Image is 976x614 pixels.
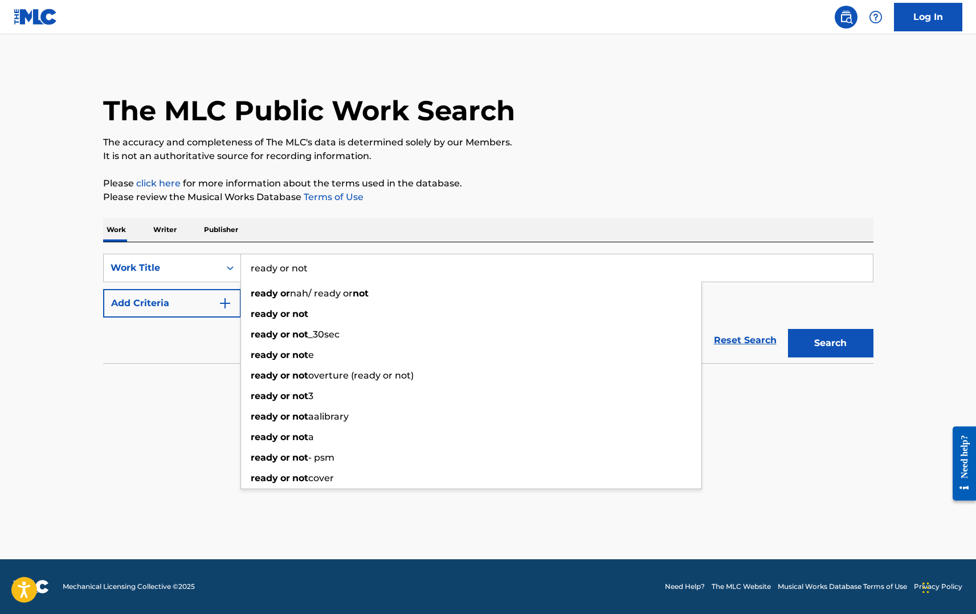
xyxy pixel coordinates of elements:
[280,288,290,299] strong: or
[280,308,290,319] strong: or
[251,370,278,381] strong: ready
[14,580,49,593] img: logo
[665,582,705,592] a: Need Help?
[864,6,887,29] div: Help
[308,452,334,463] span: - psm
[280,329,290,340] strong: or
[292,411,308,422] strong: not
[251,288,278,299] strong: ready
[150,218,180,242] p: Writer
[292,349,308,360] strong: not
[103,190,873,204] p: Please review the Musical Works Database
[103,177,873,190] p: Please for more information about the terms used in the database.
[290,288,353,299] span: nah/ ready or
[308,391,313,401] span: 3
[280,411,290,422] strong: or
[308,349,314,360] span: e
[103,218,129,242] p: Work
[251,452,278,463] strong: ready
[919,559,976,614] iframe: Chat Widget
[136,178,181,189] a: click here
[292,370,308,381] strong: not
[292,329,308,340] strong: not
[63,582,195,592] span: Mechanical Licensing Collective © 2025
[308,473,334,483] span: cover
[292,452,308,463] strong: not
[103,289,241,318] button: Add Criteria
[251,391,278,401] strong: ready
[280,432,290,442] strong: or
[292,473,308,483] strong: not
[308,411,349,422] span: aalibrary
[103,254,873,363] form: Search Form
[292,308,308,319] strong: not
[839,10,853,24] img: search
[251,308,278,319] strong: ready
[308,329,340,340] span: _30sec
[835,6,857,29] a: Public Search
[292,432,308,442] strong: not
[251,349,278,360] strong: ready
[308,432,314,442] span: a
[778,582,907,592] a: Musical Works Database Terms of Use
[353,288,369,299] strong: not
[103,136,873,149] p: The accuracy and completeness of The MLC's data is determined solely by our Members.
[280,349,290,360] strong: or
[201,218,242,242] p: Publisher
[218,296,232,310] img: 9d2ae6d4665cec9f34b9.svg
[308,370,414,381] span: overture (ready or not)
[922,571,929,605] div: Drag
[894,3,962,31] a: Log In
[869,10,883,24] img: help
[251,329,278,340] strong: ready
[251,432,278,442] strong: ready
[280,473,290,483] strong: or
[251,411,278,422] strong: ready
[111,261,213,275] div: Work Title
[103,149,873,163] p: It is not an authoritative source for recording information.
[914,582,962,592] a: Privacy Policy
[788,329,873,357] button: Search
[280,452,290,463] strong: or
[251,473,278,483] strong: ready
[103,93,515,128] h1: The MLC Public Work Search
[301,192,364,202] a: Terms of Use
[292,391,308,401] strong: not
[712,582,771,592] a: The MLC Website
[280,391,290,401] strong: or
[280,370,290,381] strong: or
[944,417,976,509] iframe: Resource Center
[14,9,58,25] img: MLC Logo
[708,328,782,353] a: Reset Search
